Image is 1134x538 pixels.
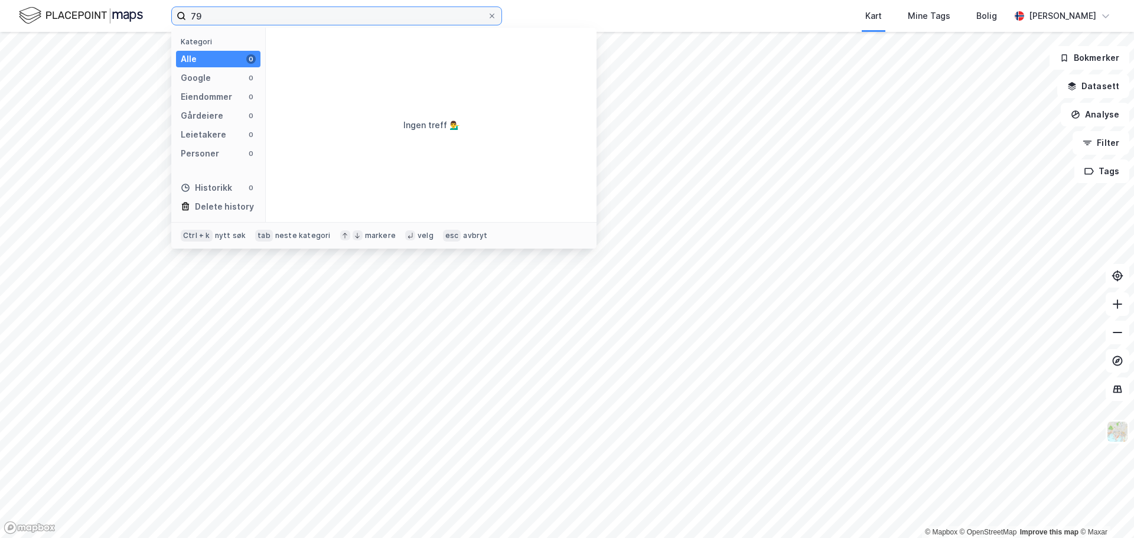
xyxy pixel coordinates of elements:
[275,231,331,240] div: neste kategori
[1074,159,1129,183] button: Tags
[1106,420,1129,443] img: Z
[1061,103,1129,126] button: Analyse
[1020,528,1078,536] a: Improve this map
[195,200,254,214] div: Delete history
[181,146,219,161] div: Personer
[1050,46,1129,70] button: Bokmerker
[19,5,143,26] img: logo.f888ab2527a4732fd821a326f86c7f29.svg
[181,52,197,66] div: Alle
[246,130,256,139] div: 0
[865,9,882,23] div: Kart
[255,230,273,242] div: tab
[1073,131,1129,155] button: Filter
[403,118,460,132] div: Ingen treff 💁‍♂️
[1057,74,1129,98] button: Datasett
[976,9,997,23] div: Bolig
[908,9,950,23] div: Mine Tags
[1075,481,1134,538] div: Kontrollprogram for chat
[246,111,256,120] div: 0
[4,521,56,534] a: Mapbox homepage
[246,183,256,193] div: 0
[925,528,957,536] a: Mapbox
[181,90,232,104] div: Eiendommer
[181,230,213,242] div: Ctrl + k
[1029,9,1096,23] div: [PERSON_NAME]
[960,528,1017,536] a: OpenStreetMap
[365,231,396,240] div: markere
[246,73,256,83] div: 0
[181,181,232,195] div: Historikk
[463,231,487,240] div: avbryt
[443,230,461,242] div: esc
[246,92,256,102] div: 0
[181,128,226,142] div: Leietakere
[1075,481,1134,538] iframe: Chat Widget
[186,7,487,25] input: Søk på adresse, matrikkel, gårdeiere, leietakere eller personer
[181,71,211,85] div: Google
[246,149,256,158] div: 0
[246,54,256,64] div: 0
[418,231,434,240] div: velg
[181,37,260,46] div: Kategori
[181,109,223,123] div: Gårdeiere
[215,231,246,240] div: nytt søk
